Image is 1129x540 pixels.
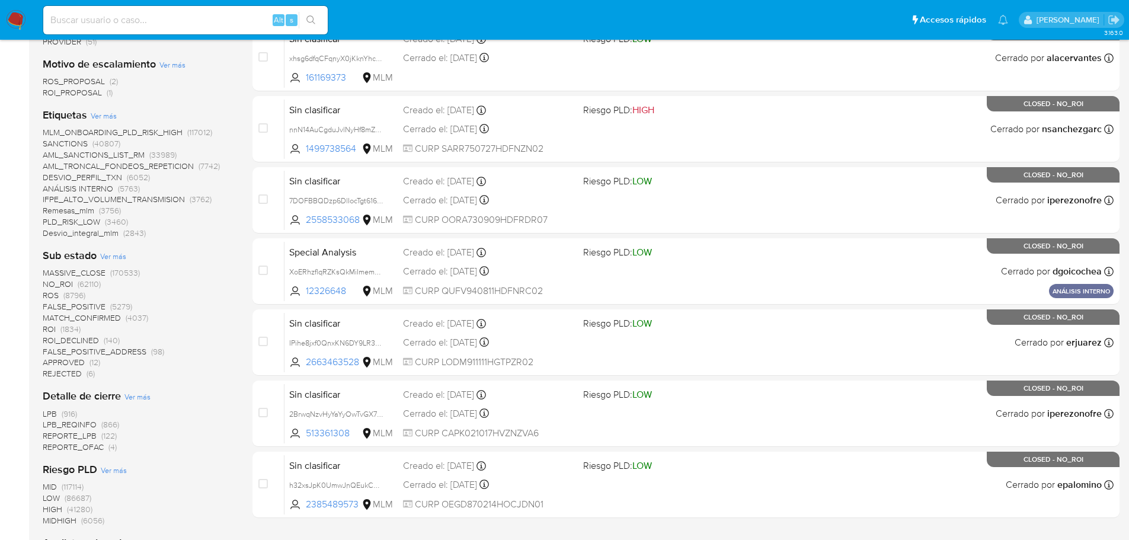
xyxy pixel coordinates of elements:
p: nicolas.tyrkiel@mercadolibre.com [1037,14,1104,25]
a: Notificaciones [998,15,1008,25]
a: Salir [1108,14,1120,26]
button: search-icon [299,12,323,28]
span: 3.163.0 [1104,28,1123,37]
input: Buscar usuario o caso... [43,12,328,28]
span: s [290,14,293,25]
span: Alt [274,14,283,25]
span: Accesos rápidos [920,14,986,26]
